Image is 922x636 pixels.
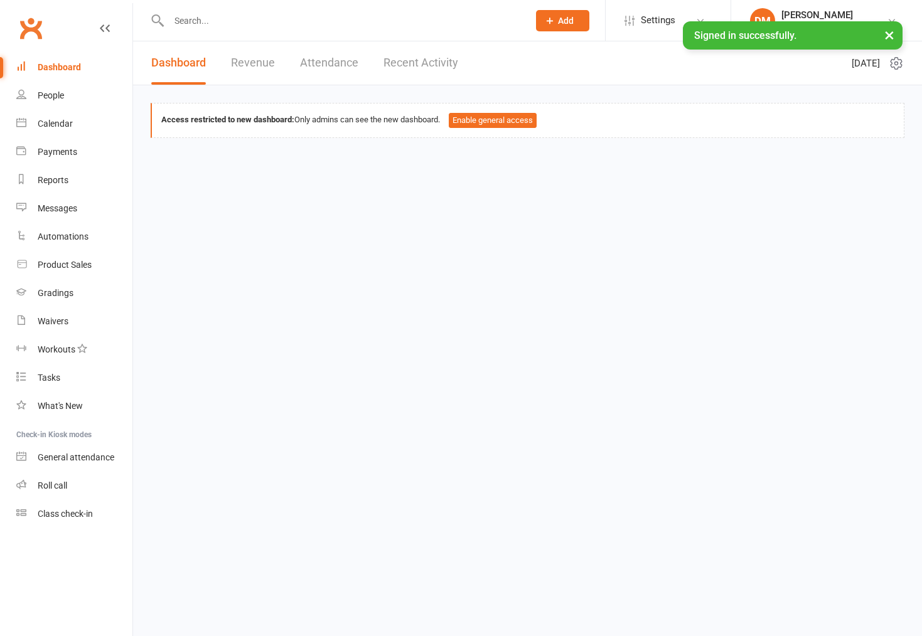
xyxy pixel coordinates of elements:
div: Tasks [38,373,60,383]
span: Add [558,16,574,26]
a: Tasks [16,364,132,392]
div: Calendar [38,119,73,129]
span: Settings [641,6,675,34]
div: DM [750,8,775,33]
a: Automations [16,223,132,251]
span: Signed in successfully. [694,29,796,41]
a: Dashboard [151,41,206,85]
a: Recent Activity [383,41,458,85]
div: Workouts [38,344,75,354]
a: Attendance [300,41,358,85]
a: Waivers [16,307,132,336]
button: × [878,21,901,48]
a: General attendance kiosk mode [16,443,132,472]
div: [PERSON_NAME] [781,9,887,21]
div: Immersion MMA Ringwood [781,21,887,32]
div: Automations [38,231,88,241]
div: Only admins can see the new dashboard. [161,113,894,128]
a: Messages [16,194,132,223]
a: Payments [16,138,132,166]
a: Class kiosk mode [16,500,132,528]
div: Class check-in [38,509,93,519]
div: Messages [38,203,77,213]
button: Enable general access [449,113,537,128]
span: [DATE] [852,56,880,71]
div: Waivers [38,316,68,326]
div: Roll call [38,480,67,490]
a: Roll call [16,472,132,500]
div: General attendance [38,452,114,462]
a: Workouts [16,336,132,364]
div: What's New [38,401,83,411]
a: Clubworx [15,13,46,44]
button: Add [536,10,589,31]
a: Product Sales [16,251,132,279]
a: Dashboard [16,53,132,82]
div: People [38,90,64,100]
div: Reports [38,175,68,185]
a: Gradings [16,279,132,307]
a: Revenue [231,41,275,85]
a: Calendar [16,110,132,138]
div: Dashboard [38,62,81,72]
a: What's New [16,392,132,420]
strong: Access restricted to new dashboard: [161,115,294,124]
div: Gradings [38,288,73,298]
a: People [16,82,132,110]
input: Search... [165,12,520,29]
a: Reports [16,166,132,194]
div: Payments [38,147,77,157]
div: Product Sales [38,260,92,270]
